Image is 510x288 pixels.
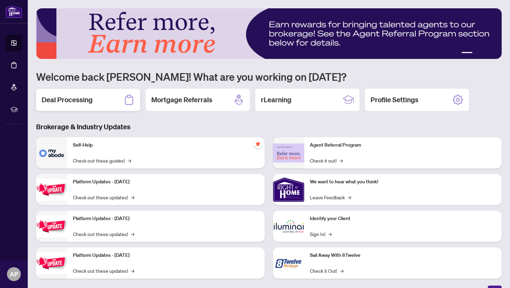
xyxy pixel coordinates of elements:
[151,95,212,105] h2: Mortgage Referrals
[310,178,496,186] p: We want to hear what you think!
[310,267,343,274] a: Check it Out!→
[73,178,259,186] p: Platform Updates - [DATE]
[36,216,67,237] img: Platform Updates - July 8, 2025
[36,252,67,274] img: Platform Updates - June 23, 2025
[310,141,496,149] p: Agent Referral Program
[131,230,134,238] span: →
[36,70,502,83] h1: Welcome back [PERSON_NAME]! What are you working on [DATE]?
[486,52,489,55] button: 4
[273,247,304,279] img: Sail Away With 8Twelve
[310,230,332,238] a: Sign In!→
[254,140,262,148] span: pushpin
[348,193,351,201] span: →
[10,269,18,279] span: AP
[36,137,67,168] img: Self-Help
[310,193,351,201] a: Leave Feedback→
[128,157,131,164] span: →
[73,230,134,238] a: Check out these updates!→
[481,52,484,55] button: 3
[6,5,22,18] img: logo
[73,193,134,201] a: Check out these updates!→
[261,95,291,105] h2: rLearning
[73,215,259,222] p: Platform Updates - [DATE]
[73,252,259,259] p: Platform Updates - [DATE]
[482,264,503,285] button: Open asap
[131,193,134,201] span: →
[73,141,259,149] p: Self-Help
[461,52,473,55] button: 1
[273,143,304,163] img: Agent Referral Program
[310,252,496,259] p: Sail Away With 8Twelve
[36,122,502,132] h3: Brokerage & Industry Updates
[36,179,67,201] img: Platform Updates - July 21, 2025
[131,267,134,274] span: →
[371,95,418,105] h2: Profile Settings
[73,267,134,274] a: Check out these updates!→
[42,95,93,105] h2: Deal Processing
[273,174,304,205] img: We want to hear what you think!
[492,52,495,55] button: 5
[310,157,343,164] a: Check it out!→
[73,157,131,164] a: Check out these guides!→
[310,215,496,222] p: Identify your Client
[339,157,343,164] span: →
[36,8,502,59] img: Slide 0
[475,52,478,55] button: 2
[340,267,343,274] span: →
[328,230,332,238] span: →
[273,211,304,242] img: Identify your Client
